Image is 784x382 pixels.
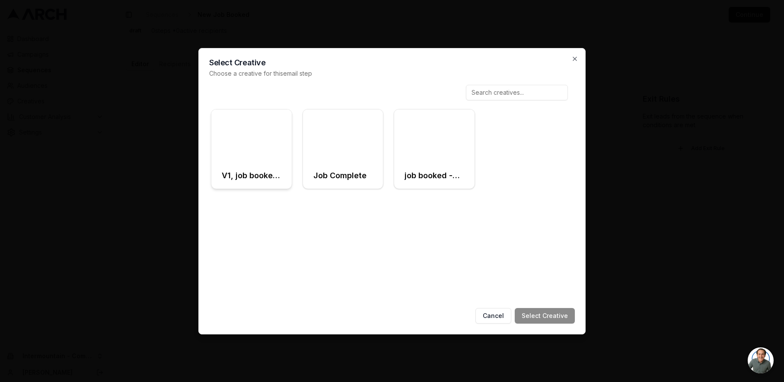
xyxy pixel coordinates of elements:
h3: Job Complete [313,170,367,182]
p: Choose a creative for this email step [209,69,575,78]
h3: job booked - thank you [405,170,464,182]
button: Cancel [475,308,511,324]
input: Search creatives... [466,85,568,100]
h3: V1, job booked - thank you [222,170,281,182]
h2: Select Creative [209,59,575,67]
